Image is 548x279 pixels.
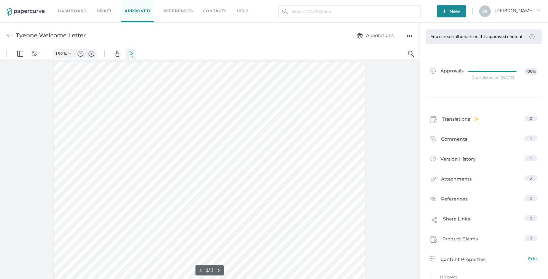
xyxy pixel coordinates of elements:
[282,9,288,14] img: search.bf03fe8b.svg
[58,7,87,14] a: Dashboard
[53,3,63,9] input: Set zoom
[440,155,476,164] span: Version History
[112,1,122,11] button: Pan
[430,69,436,74] img: approved-grey.341b8de9.svg
[408,3,414,9] img: default-magnifying-glass.svg
[86,1,97,10] button: Zoom in
[278,5,421,17] input: Search Workspace
[430,135,537,145] a: Comments1
[430,68,464,75] span: Approvals
[441,135,467,145] span: Comments
[29,1,40,11] button: View Controls
[530,116,532,121] span: 0
[32,3,37,9] img: default-viewcontrols.svg
[441,175,472,185] span: Attachments
[350,29,400,42] button: Annotations
[443,5,460,17] span: New
[524,68,537,75] span: 100%
[430,235,537,245] a: Product Claims0
[97,7,112,14] a: Draft
[163,7,193,14] a: References
[430,195,537,204] a: References0
[237,7,249,14] div: help
[430,256,436,261] img: content-properties-icon.34d20aed.svg
[442,116,479,125] span: Translations
[430,196,436,202] img: reference-icon.cd0ee6a9.svg
[530,176,532,181] span: 3
[430,255,537,263] a: Content PropertiesEdit
[430,236,438,243] img: claims-icon.71597b81.svg
[203,7,227,14] a: Contacts
[89,3,94,9] img: default-plus.svg
[430,215,537,228] a: Share Links0
[430,136,436,144] img: comment-icon.4fbda5a2.svg
[443,215,470,228] span: Share Links
[530,236,532,240] span: 0
[430,175,537,185] a: Attachments3
[206,219,208,225] input: Set page
[430,116,537,125] a: Translations0
[430,255,537,263] div: Content Properties
[75,1,86,10] button: Zoom out
[427,61,541,86] a: Approvals100%
[537,8,541,13] i: arrow_right
[215,219,222,226] button: Next page
[7,33,13,38] img: back-arrow-grey.72011ae3.svg
[430,156,436,163] img: versions-icon.ee5af6b0.svg
[356,33,363,39] img: annotation-layers.cc6d0e6b.svg
[7,8,45,16] img: papercurve-logo-colour.7244d18c.svg
[64,1,75,10] button: Zoom Controls
[437,5,466,17] button: New
[430,176,436,183] img: attachments-icon.0dd0e375.svg
[78,3,83,9] img: default-minus.svg
[441,195,468,204] span: References
[530,136,532,141] span: 1
[63,3,67,8] span: %
[430,155,537,164] a: Version History1
[430,216,438,226] img: share-link-icon.af96a55c.svg
[17,3,23,9] img: default-leftsidepanel.svg
[197,219,204,226] button: Previous page
[530,216,532,220] span: 0
[16,29,86,42] div: Tyenne Welcome Letter
[431,34,526,39] div: You can see all details on this approved content
[68,5,71,7] img: chevron.svg
[442,235,478,245] span: Product Claims
[406,1,416,11] button: Search
[430,116,438,123] img: claims-icon.71597b81.svg
[126,1,136,11] button: Select
[528,255,537,262] span: Edit
[206,219,213,225] form: / 3
[530,196,532,200] span: 0
[530,156,532,161] span: 1
[482,9,488,14] span: S K
[443,9,446,13] img: plus-white.e19ec114.svg
[407,32,412,41] div: ●●●
[356,33,394,38] span: Annotations
[529,34,534,39] img: tooltip-default.0a89c667.svg
[15,1,25,11] button: Panel
[495,8,541,14] span: [PERSON_NAME]
[114,3,120,9] img: default-pan.svg
[128,3,134,9] img: default-select.svg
